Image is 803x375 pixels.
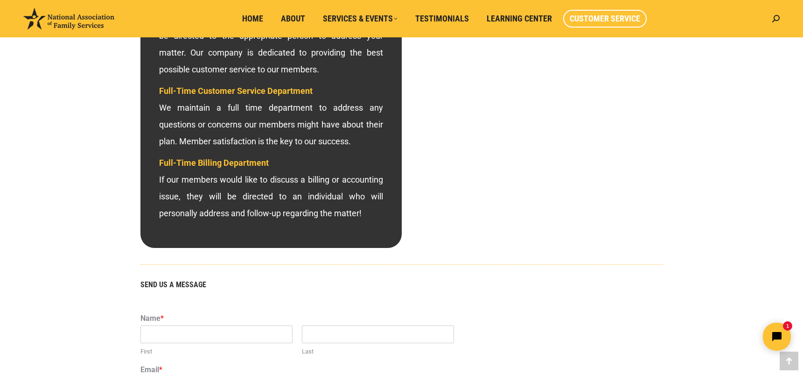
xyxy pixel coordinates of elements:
label: First [140,348,293,356]
a: Learning Center [480,10,559,28]
label: Last [302,348,454,356]
span: Home [242,14,263,24]
label: Name [140,314,663,324]
a: Customer Service [563,10,647,28]
span: Full-Time Customer Service Department [159,86,313,96]
span: Testimonials [415,14,469,24]
a: Home [236,10,270,28]
label: Email [140,365,663,375]
span: Services & Events [323,14,398,24]
iframe: Tidio Chat [638,315,799,359]
img: National Association of Family Services [23,8,114,29]
span: Customer Service [570,14,640,24]
a: Testimonials [409,10,475,28]
a: About [274,10,312,28]
span: We maintain a full time department to address any questions or concerns our members might have ab... [159,86,383,146]
span: Full-Time Billing Department [159,158,269,168]
span: About [281,14,305,24]
span: Learning Center [487,14,552,24]
h5: SEND US A MESSAGE [140,281,663,289]
span: If our members would like to discuss a billing or accounting issue, they will be directed to an i... [159,158,383,218]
